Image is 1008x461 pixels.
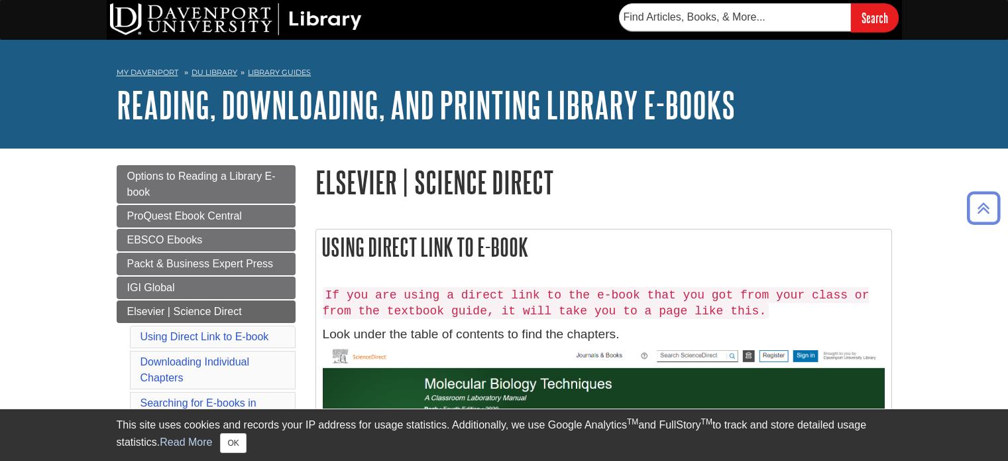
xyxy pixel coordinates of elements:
h1: Elsevier | Science Direct [315,165,892,199]
h2: Using Direct Link to E-book [316,230,891,265]
input: Search [851,3,899,32]
span: Packt & Business Expert Press [127,258,274,269]
a: EBSCO Ebooks [117,229,296,251]
span: Options to Reading a Library E-book [127,170,276,198]
a: Using Direct Link to E-book [140,331,269,342]
a: My Davenport [117,67,178,78]
span: ProQuest Ebook Central [127,210,242,222]
nav: breadcrumb [117,64,892,85]
span: EBSCO Ebooks [127,234,203,245]
a: ProQuest Ebook Central [117,205,296,228]
a: Searching for E-books in Science Direct [140,397,256,425]
input: Find Articles, Books, & More... [619,3,851,31]
img: DU Library [110,3,362,35]
a: Back to Top [962,199,1005,217]
a: Downloading Individual Chapters [140,356,250,383]
a: Packt & Business Expert Press [117,253,296,275]
span: IGI Global [127,282,175,293]
a: Options to Reading a Library E-book [117,165,296,204]
a: Library Guides [248,68,311,77]
a: IGI Global [117,277,296,299]
a: Read More [160,436,212,448]
span: Elsevier | Science Direct [127,306,242,317]
sup: TM [627,417,638,427]
a: Elsevier | Science Direct [117,300,296,323]
code: If you are using a direct link to the e-book that you got from your class or from the textbook gu... [323,287,869,319]
form: Searches DU Library's articles, books, and more [619,3,899,32]
a: Reading, Downloading, and Printing Library E-books [117,84,735,125]
sup: TM [701,417,712,427]
div: This site uses cookies and records your IP address for usage statistics. Additionally, we use Goo... [117,417,892,453]
button: Close [220,433,246,453]
a: DU Library [192,68,237,77]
